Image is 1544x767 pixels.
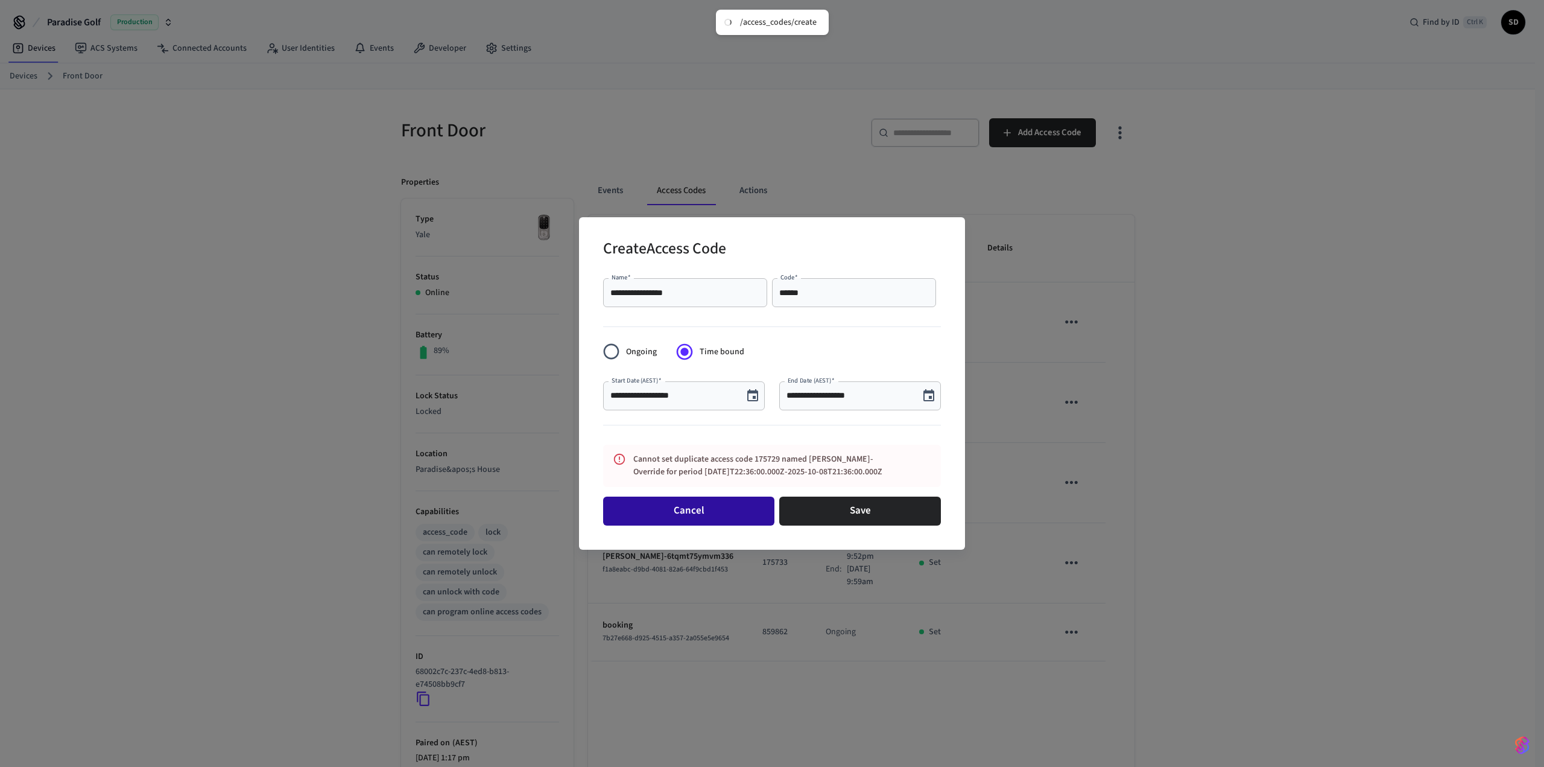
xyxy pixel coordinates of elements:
button: Save [779,497,941,526]
button: Choose date, selected date is Sep 9, 2025 [741,384,765,408]
label: End Date (AEST) [788,376,834,385]
label: Start Date (AEST) [612,376,662,385]
button: Choose date, selected date is Oct 9, 2025 [917,384,941,408]
div: /access_codes/create [740,17,817,28]
span: Ongoing [626,346,657,358]
div: Cannot set duplicate access code 175729 named [PERSON_NAME]-Override for period [DATE]T22:36:00.0... [633,448,888,483]
img: SeamLogoGradient.69752ec5.svg [1515,736,1530,755]
label: Code [780,273,798,282]
label: Name [612,273,631,282]
button: Cancel [603,497,774,526]
span: Time bound [700,346,744,358]
h2: Create Access Code [603,232,726,269]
